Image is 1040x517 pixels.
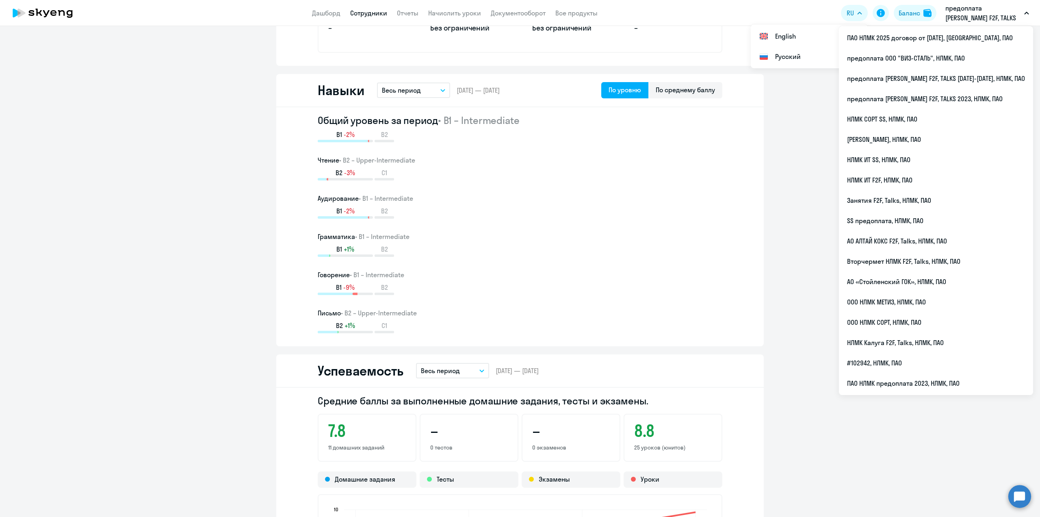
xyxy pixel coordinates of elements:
h3: 7.8 [328,421,406,441]
p: – [634,23,712,33]
h2: Общий уровень за период [318,114,722,127]
img: Русский [759,52,769,61]
span: B2 [381,206,388,215]
span: B2 [336,168,342,177]
a: Дашборд [312,9,340,17]
h3: Чтение [318,155,722,165]
button: RU [841,5,868,21]
h2: Навыки [318,82,364,98]
span: B2 [381,245,388,254]
div: Уроки [624,471,722,488]
span: +1% [344,245,354,254]
span: B1 [336,206,342,215]
text: 10 [334,506,338,513]
a: Отчеты [397,9,418,17]
h3: Аудирование [318,193,722,203]
h2: Успеваемость [318,363,403,379]
p: Без ограничений [430,23,508,33]
p: Без ограничений [532,23,610,33]
span: • B1 – Intermediate [355,232,409,241]
h3: 8.8 [634,421,712,441]
span: [DATE] — [DATE] [496,366,539,375]
span: B2 [381,283,388,292]
span: • B1 – Intermediate [438,114,520,126]
a: Начислить уроки [428,9,481,17]
ul: RU [751,24,868,68]
div: Домашние задания [318,471,416,488]
p: 0 тестов [430,444,508,451]
span: -2% [344,206,355,215]
img: English [759,31,769,41]
span: • B1 – Intermediate [350,271,404,279]
a: Документооборот [491,9,546,17]
span: -3% [344,168,355,177]
p: 25 уроков (юнитов) [634,444,712,451]
p: – [328,23,406,33]
button: Весь период [377,83,450,98]
div: Тесты [420,471,518,488]
h2: Средние баллы за выполненные домашние задания, тесты и экзамены. [318,394,722,407]
a: Сотрудники [350,9,387,17]
p: предоплата [PERSON_NAME] F2F, TALKS 2023, НЛМК, ПАО [945,3,1021,23]
p: Весь период [421,366,460,376]
span: B1 [336,283,342,292]
h3: – [430,421,508,441]
ul: RU [839,26,1033,395]
span: [DATE] — [DATE] [457,86,500,95]
p: 11 домашних заданий [328,444,406,451]
span: B1 [336,245,342,254]
span: • B2 – Upper-Intermediate [339,156,415,164]
h3: Письмо [318,308,722,318]
div: По уровню [609,85,641,95]
a: Все продукты [555,9,598,17]
span: C1 [381,168,387,177]
span: +1% [344,321,355,330]
h3: Грамматика [318,232,722,241]
p: Весь период [382,85,421,95]
div: Баланс [899,8,920,18]
span: • B1 – Intermediate [359,194,413,202]
span: -2% [344,130,355,139]
span: RU [847,8,854,18]
button: предоплата [PERSON_NAME] F2F, TALKS 2023, НЛМК, ПАО [941,3,1033,23]
span: B2 [336,321,343,330]
button: Балансbalance [894,5,936,21]
div: Экзамены [522,471,620,488]
span: B2 [381,130,388,139]
p: 0 экзаменов [532,444,610,451]
div: По среднему баллу [656,85,715,95]
span: -9% [343,283,355,292]
h3: Говорение [318,270,722,280]
span: • B2 – Upper-Intermediate [341,309,417,317]
h3: – [532,421,610,441]
span: C1 [381,321,387,330]
button: Весь период [416,363,489,378]
span: B1 [336,130,342,139]
img: balance [923,9,932,17]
